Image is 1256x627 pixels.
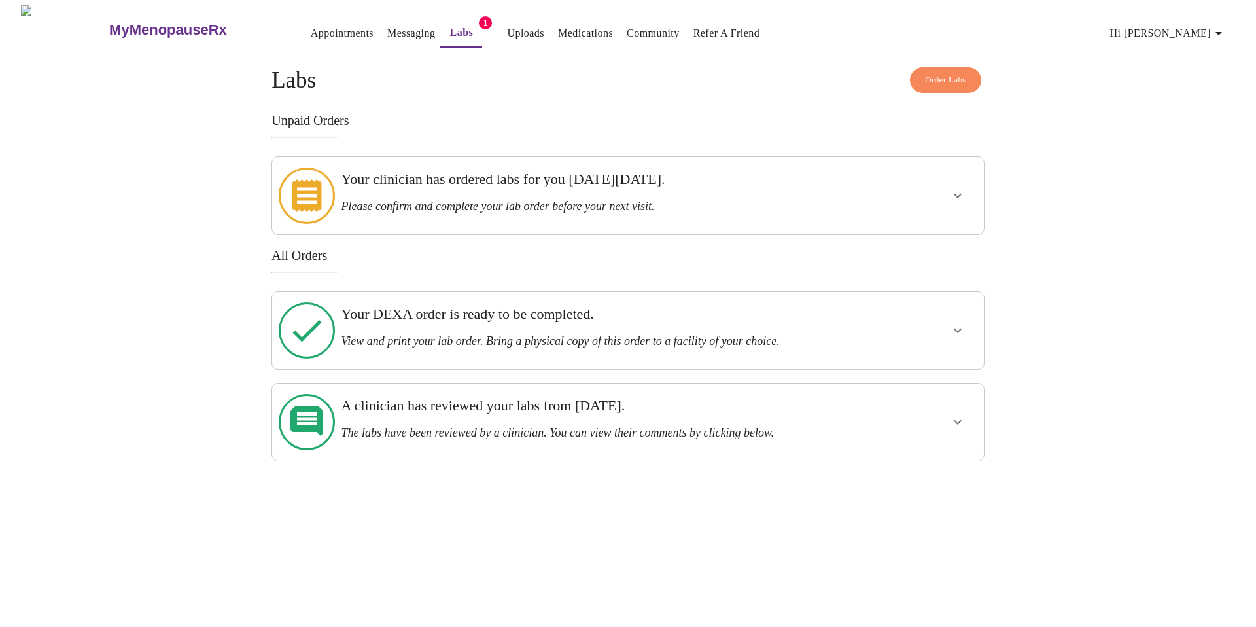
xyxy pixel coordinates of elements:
h3: The labs have been reviewed by a clinician. You can view their comments by clicking below. [341,426,846,440]
a: Appointments [311,24,374,43]
button: Appointments [305,20,379,46]
a: Uploads [507,24,544,43]
a: Refer a Friend [693,24,760,43]
button: Community [621,20,685,46]
h3: MyMenopauseRx [109,22,227,39]
a: Medications [558,24,613,43]
button: show more [942,315,973,346]
button: Messaging [382,20,440,46]
span: Order Labs [925,73,966,88]
button: Medications [553,20,618,46]
a: Community [627,24,680,43]
a: Messaging [387,24,435,43]
h3: View and print your lab order. Bring a physical copy of this order to a facility of your choice. [341,334,846,348]
h3: Unpaid Orders [271,113,985,128]
h3: Your clinician has ordered labs for you [DATE][DATE]. [341,171,846,188]
img: MyMenopauseRx Logo [21,5,108,54]
button: Uploads [502,20,549,46]
h4: Labs [271,67,985,94]
span: 1 [479,16,492,29]
h3: Your DEXA order is ready to be completed. [341,306,846,323]
button: Order Labs [910,67,981,93]
h3: All Orders [271,248,985,263]
button: show more [942,406,973,438]
a: Labs [450,24,474,42]
a: MyMenopauseRx [108,7,279,53]
button: Hi [PERSON_NAME] [1105,20,1232,46]
span: Hi [PERSON_NAME] [1110,24,1227,43]
h3: A clinician has reviewed your labs from [DATE]. [341,397,846,414]
h3: Please confirm and complete your lab order before your next visit. [341,200,846,213]
button: Refer a Friend [688,20,765,46]
button: Labs [440,20,482,48]
button: show more [942,180,973,211]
